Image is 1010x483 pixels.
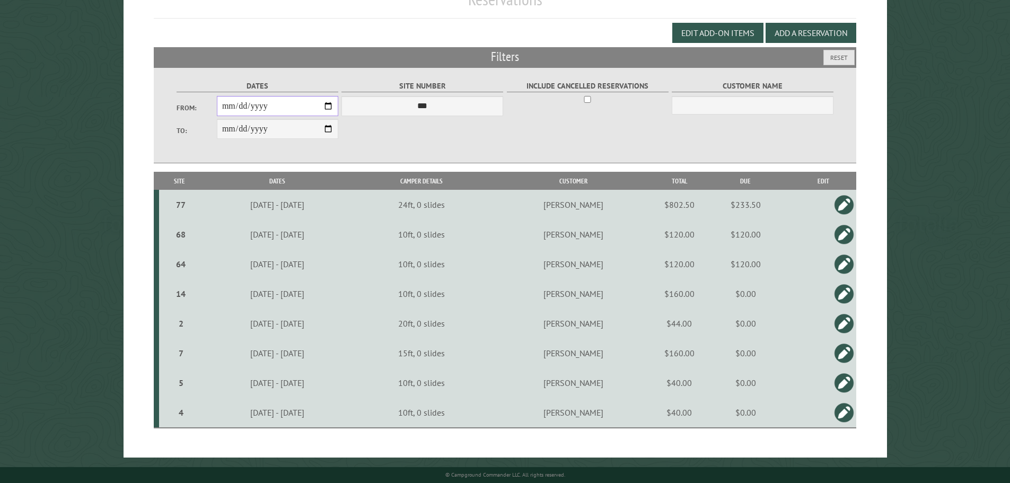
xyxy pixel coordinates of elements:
[700,172,791,190] th: Due
[200,172,354,190] th: Dates
[791,172,856,190] th: Edit
[202,259,353,269] div: [DATE] - [DATE]
[163,318,199,329] div: 2
[672,23,763,43] button: Edit Add-on Items
[658,398,700,428] td: $40.00
[177,80,338,92] label: Dates
[488,309,658,338] td: [PERSON_NAME]
[163,348,199,358] div: 7
[163,407,199,418] div: 4
[163,229,199,240] div: 68
[202,288,353,299] div: [DATE] - [DATE]
[823,50,855,65] button: Reset
[700,309,791,338] td: $0.00
[658,172,700,190] th: Total
[488,190,658,219] td: [PERSON_NAME]
[658,279,700,309] td: $160.00
[202,348,353,358] div: [DATE] - [DATE]
[202,318,353,329] div: [DATE] - [DATE]
[177,126,217,136] label: To:
[488,172,658,190] th: Customer
[658,219,700,249] td: $120.00
[658,368,700,398] td: $40.00
[354,309,488,338] td: 20ft, 0 slides
[163,288,199,299] div: 14
[672,80,833,92] label: Customer Name
[341,80,503,92] label: Site Number
[354,279,488,309] td: 10ft, 0 slides
[488,249,658,279] td: [PERSON_NAME]
[700,219,791,249] td: $120.00
[488,338,658,368] td: [PERSON_NAME]
[700,398,791,428] td: $0.00
[658,249,700,279] td: $120.00
[354,368,488,398] td: 10ft, 0 slides
[354,338,488,368] td: 15ft, 0 slides
[354,249,488,279] td: 10ft, 0 slides
[354,190,488,219] td: 24ft, 0 slides
[163,199,199,210] div: 77
[202,407,353,418] div: [DATE] - [DATE]
[159,172,200,190] th: Site
[700,279,791,309] td: $0.00
[488,368,658,398] td: [PERSON_NAME]
[507,80,669,92] label: Include Cancelled Reservations
[202,229,353,240] div: [DATE] - [DATE]
[658,338,700,368] td: $160.00
[154,47,857,67] h2: Filters
[488,398,658,428] td: [PERSON_NAME]
[163,377,199,388] div: 5
[445,471,565,478] small: © Campground Commander LLC. All rights reserved.
[163,259,199,269] div: 64
[766,23,856,43] button: Add a Reservation
[354,172,488,190] th: Camper Details
[488,279,658,309] td: [PERSON_NAME]
[354,398,488,428] td: 10ft, 0 slides
[700,190,791,219] td: $233.50
[700,338,791,368] td: $0.00
[658,190,700,219] td: $802.50
[202,199,353,210] div: [DATE] - [DATE]
[488,219,658,249] td: [PERSON_NAME]
[658,309,700,338] td: $44.00
[177,103,217,113] label: From:
[700,368,791,398] td: $0.00
[202,377,353,388] div: [DATE] - [DATE]
[700,249,791,279] td: $120.00
[354,219,488,249] td: 10ft, 0 slides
